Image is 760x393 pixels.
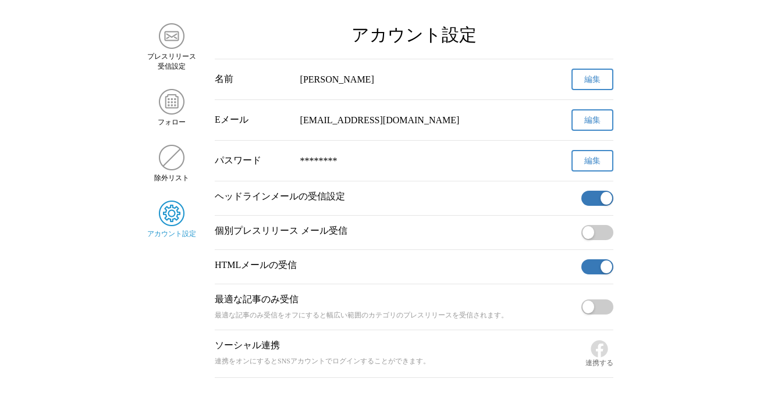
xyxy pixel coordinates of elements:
span: プレスリリース 受信設定 [147,52,196,72]
span: アカウント設定 [147,229,196,239]
img: フォロー [159,89,184,115]
div: Eメール [215,114,291,126]
button: 編集 [571,69,613,90]
img: プレスリリース 受信設定 [159,23,184,49]
p: 連携をオンにするとSNSアカウントでログインすることができます。 [215,356,581,366]
p: ヘッドラインメールの受信設定 [215,191,577,203]
button: 編集 [571,109,613,131]
span: 編集 [584,156,601,166]
h2: アカウント設定 [215,23,613,47]
p: 最適な記事のみ受信 [215,294,577,306]
a: アカウント設定アカウント設定 [147,201,196,239]
a: プレスリリース 受信設定プレスリリース 受信設定 [147,23,196,72]
p: ソーシャル連携 [215,340,581,352]
img: アカウント設定 [159,201,184,226]
div: [PERSON_NAME] [300,74,528,85]
span: 除外リスト [154,173,189,183]
div: パスワード [215,155,291,167]
a: 除外リスト除外リスト [147,145,196,183]
img: Facebook [590,340,609,358]
nav: サイドメニュー [147,23,196,378]
span: 連携する [585,358,613,368]
a: フォローフォロー [147,89,196,127]
button: 編集 [571,150,613,172]
span: 編集 [584,74,601,85]
div: [EMAIL_ADDRESS][DOMAIN_NAME] [300,115,528,126]
button: 連携する [585,340,613,368]
p: HTMLメールの受信 [215,259,577,271]
div: 名前 [215,73,291,85]
img: 除外リスト [159,145,184,170]
span: 編集 [584,115,601,126]
span: フォロー [158,117,186,127]
p: 個別プレスリリース メール受信 [215,225,577,237]
p: 最適な記事のみ受信をオフにすると幅広い範囲のカテゴリのプレスリリースを受信されます。 [215,310,577,320]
